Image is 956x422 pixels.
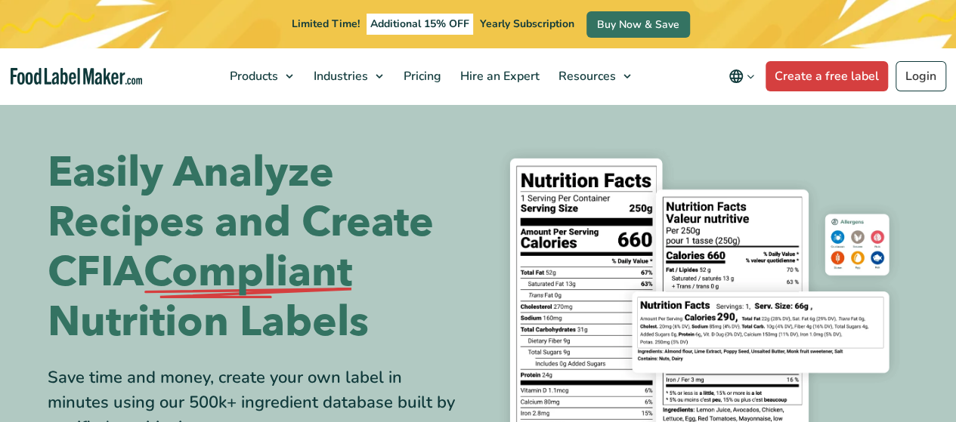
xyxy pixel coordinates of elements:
[718,61,766,91] button: Change language
[48,148,467,347] h1: Easily Analyze Recipes and Create CFIA Nutrition Labels
[144,248,352,297] span: Compliant
[451,48,546,104] a: Hire an Expert
[586,11,690,38] a: Buy Now & Save
[292,17,360,31] span: Limited Time!
[394,48,447,104] a: Pricing
[225,68,280,85] span: Products
[549,48,639,104] a: Resources
[399,68,443,85] span: Pricing
[896,61,946,91] a: Login
[554,68,617,85] span: Resources
[221,48,301,104] a: Products
[480,17,574,31] span: Yearly Subscription
[456,68,541,85] span: Hire an Expert
[309,68,370,85] span: Industries
[11,68,142,85] a: Food Label Maker homepage
[367,14,473,35] span: Additional 15% OFF
[305,48,391,104] a: Industries
[766,61,888,91] a: Create a free label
